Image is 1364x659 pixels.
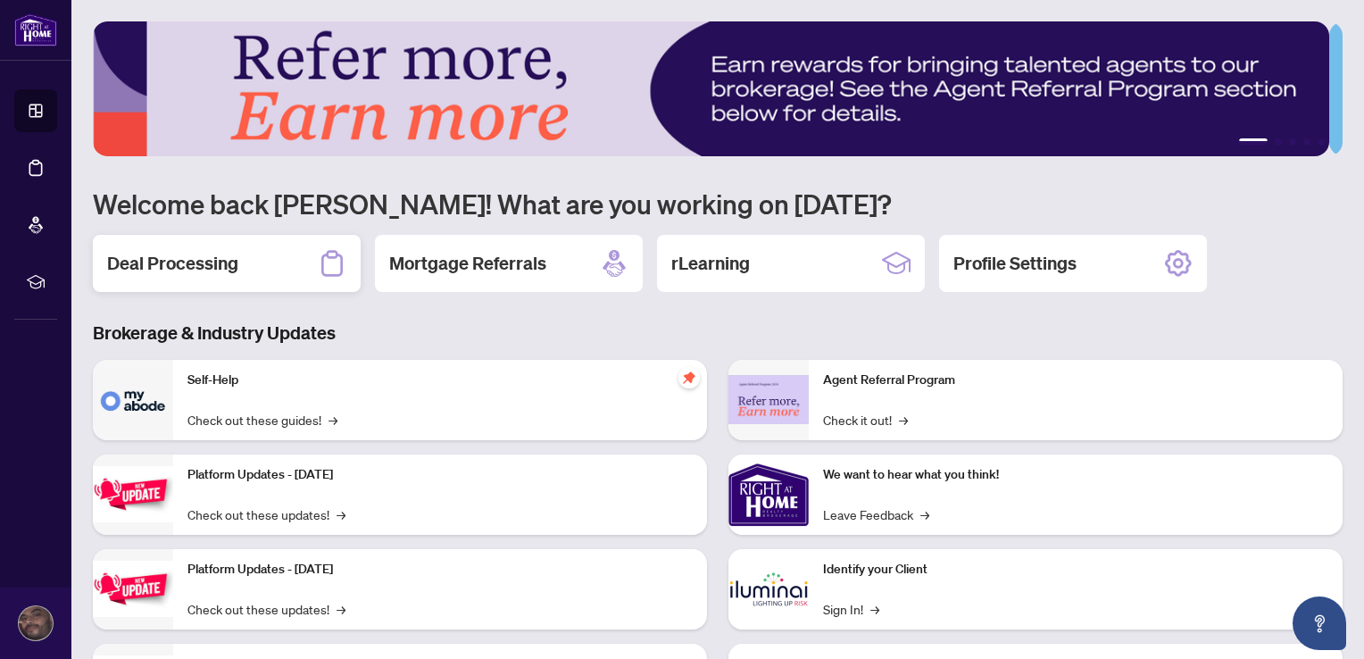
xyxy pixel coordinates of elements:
img: Identify your Client [728,549,809,630]
p: Agent Referral Program [823,371,1328,390]
p: We want to hear what you think! [823,465,1328,485]
h1: Welcome back [PERSON_NAME]! What are you working on [DATE]? [93,187,1343,221]
button: 5 [1318,138,1325,146]
a: Check out these updates!→ [187,599,345,619]
img: Profile Icon [19,606,53,640]
img: Slide 0 [93,21,1329,156]
p: Platform Updates - [DATE] [187,560,693,580]
p: Identify your Client [823,560,1328,580]
p: Self-Help [187,371,693,390]
img: Self-Help [93,360,173,440]
span: → [337,505,345,524]
a: Check out these updates!→ [187,505,345,524]
h3: Brokerage & Industry Updates [93,321,1343,346]
p: Platform Updates - [DATE] [187,465,693,485]
span: pushpin [678,367,700,388]
a: Check it out!→ [823,410,908,430]
img: Agent Referral Program [728,375,809,424]
button: 3 [1289,138,1296,146]
span: → [920,505,929,524]
a: Check out these guides!→ [187,410,337,430]
button: Open asap [1293,596,1346,650]
img: Platform Updates - July 8, 2025 [93,561,173,617]
h2: Profile Settings [953,251,1077,276]
span: → [337,599,345,619]
button: 1 [1239,138,1268,146]
h2: Mortgage Referrals [389,251,546,276]
a: Leave Feedback→ [823,505,929,524]
a: Sign In!→ [823,599,879,619]
button: 2 [1275,138,1282,146]
span: → [870,599,879,619]
h2: Deal Processing [107,251,238,276]
img: We want to hear what you think! [728,455,809,535]
span: → [329,410,337,430]
h2: rLearning [671,251,750,276]
span: → [899,410,908,430]
img: logo [14,13,57,46]
img: Platform Updates - July 21, 2025 [93,466,173,522]
button: 4 [1303,138,1310,146]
